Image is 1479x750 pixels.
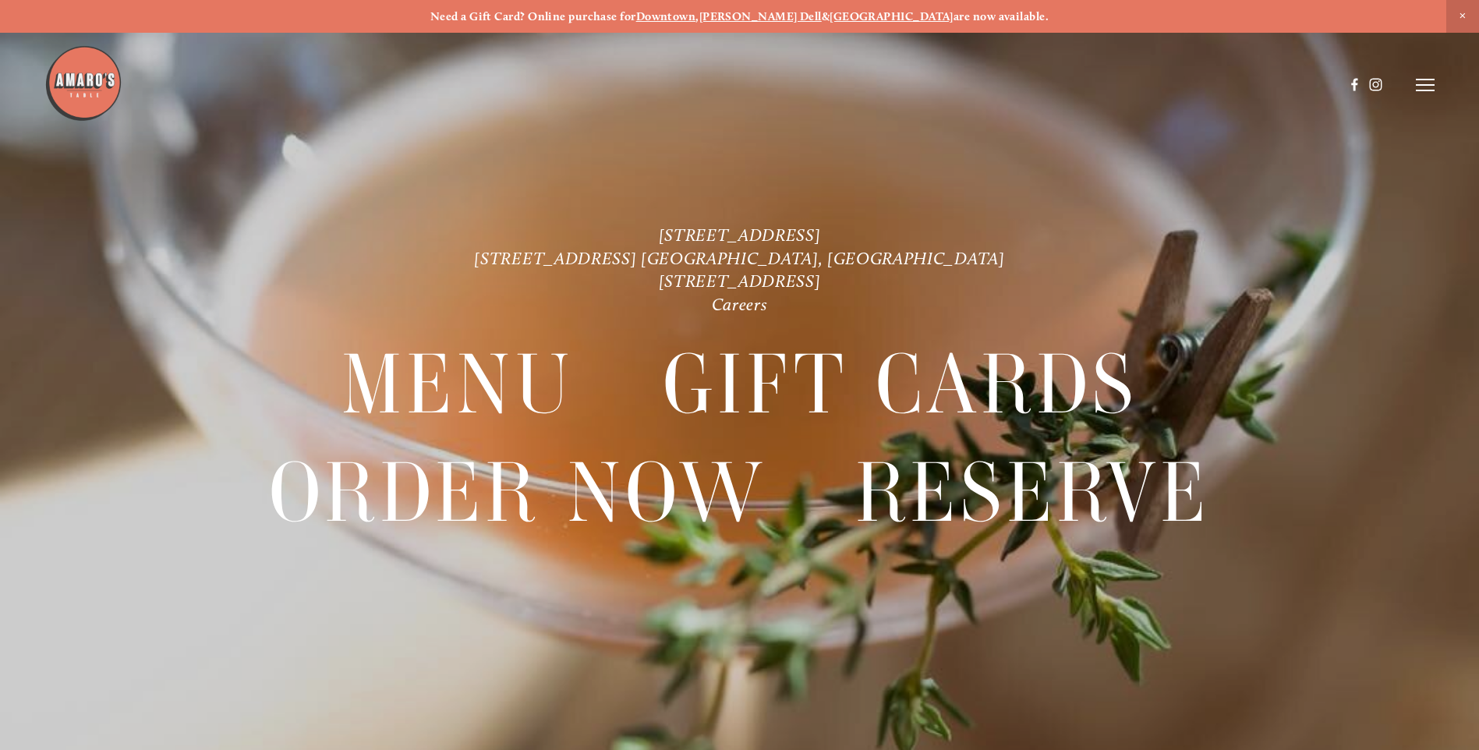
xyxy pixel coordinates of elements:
[636,9,696,23] a: Downtown
[474,248,1004,269] a: [STREET_ADDRESS] [GEOGRAPHIC_DATA], [GEOGRAPHIC_DATA]
[712,294,768,315] a: Careers
[695,9,699,23] strong: ,
[830,9,954,23] a: [GEOGRAPHIC_DATA]
[44,44,122,122] img: Amaro's Table
[269,440,766,547] span: Order Now
[341,331,574,437] a: Menu
[699,9,822,23] a: [PERSON_NAME] Dell
[822,9,830,23] strong: &
[855,440,1210,547] span: Reserve
[954,9,1049,23] strong: are now available.
[430,9,636,23] strong: Need a Gift Card? Online purchase for
[269,440,766,546] a: Order Now
[659,225,821,246] a: [STREET_ADDRESS]
[659,271,821,292] a: [STREET_ADDRESS]
[855,440,1210,546] a: Reserve
[663,331,1138,437] a: Gift Cards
